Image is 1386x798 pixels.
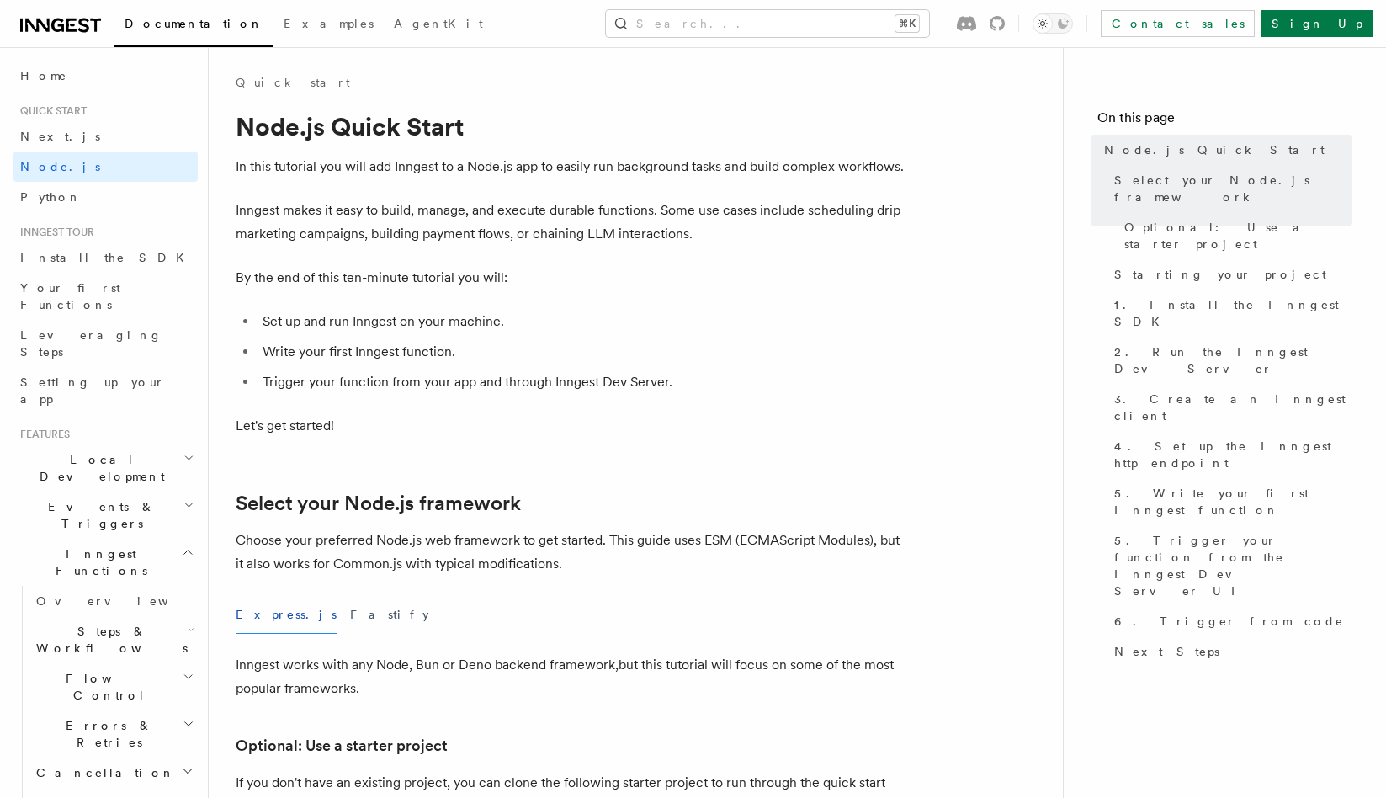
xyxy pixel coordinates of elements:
span: Features [13,428,70,441]
span: Leveraging Steps [20,328,162,359]
a: AgentKit [384,5,493,45]
a: Next.js [13,121,198,152]
a: Node.js [13,152,198,182]
button: Events & Triggers [13,492,198,539]
button: Cancellation [29,758,198,788]
span: 5. Trigger your function from the Inngest Dev Server UI [1114,532,1352,599]
a: Quick start [236,74,350,91]
span: Overview [36,594,210,608]
a: Setting up your app [13,367,198,414]
span: 5. Write your first Inngest function [1114,485,1352,519]
a: Examples [273,5,384,45]
h1: Node.js Quick Start [236,111,909,141]
span: Steps & Workflows [29,623,188,657]
p: Inngest works with any Node, Bun or Deno backend framework,but this tutorial will focus on some o... [236,653,909,700]
span: 3. Create an Inngest client [1114,391,1352,424]
a: 5. Trigger your function from the Inngest Dev Server UI [1107,525,1352,606]
span: Errors & Retries [29,717,183,751]
button: Toggle dark mode [1033,13,1073,34]
button: Steps & Workflows [29,616,198,663]
span: Starting your project [1114,266,1326,283]
li: Set up and run Inngest on your machine. [258,310,909,333]
span: Next.js [20,130,100,143]
span: 6. Trigger from code [1114,613,1344,630]
span: Inngest tour [13,226,94,239]
span: Node.js [20,160,100,173]
a: Optional: Use a starter project [236,734,448,758]
p: Let's get started! [236,414,909,438]
span: Your first Functions [20,281,120,311]
span: Local Development [13,451,183,485]
span: Node.js Quick Start [1104,141,1325,158]
a: Python [13,182,198,212]
button: Errors & Retries [29,710,198,758]
button: Express.js [236,596,337,634]
span: Select your Node.js framework [1114,172,1352,205]
span: Cancellation [29,764,175,781]
span: AgentKit [394,17,483,30]
span: Quick start [13,104,87,118]
p: Choose your preferred Node.js web framework to get started. This guide uses ESM (ECMAScript Modul... [236,529,909,576]
span: Examples [284,17,374,30]
button: Local Development [13,444,198,492]
a: Sign Up [1261,10,1373,37]
li: Trigger your function from your app and through Inngest Dev Server. [258,370,909,394]
span: Home [20,67,67,84]
span: Optional: Use a starter project [1124,219,1352,253]
a: Overview [29,586,198,616]
span: Next Steps [1114,643,1219,660]
span: Setting up your app [20,375,165,406]
span: 4. Set up the Inngest http endpoint [1114,438,1352,471]
a: Next Steps [1107,636,1352,667]
span: Inngest Functions [13,545,182,579]
button: Inngest Functions [13,539,198,586]
p: By the end of this ten-minute tutorial you will: [236,266,909,290]
a: Select your Node.js framework [236,492,521,515]
a: Select your Node.js framework [1107,165,1352,212]
span: Documentation [125,17,263,30]
kbd: ⌘K [895,15,919,32]
a: Contact sales [1101,10,1255,37]
span: 2. Run the Inngest Dev Server [1114,343,1352,377]
h4: On this page [1097,108,1352,135]
a: Home [13,61,198,91]
span: 1. Install the Inngest SDK [1114,296,1352,330]
a: 3. Create an Inngest client [1107,384,1352,431]
p: Inngest makes it easy to build, manage, and execute durable functions. Some use cases include sch... [236,199,909,246]
a: Your first Functions [13,273,198,320]
li: Write your first Inngest function. [258,340,909,364]
a: Optional: Use a starter project [1118,212,1352,259]
span: Flow Control [29,670,183,704]
span: Events & Triggers [13,498,183,532]
a: Starting your project [1107,259,1352,290]
button: Search...⌘K [606,10,929,37]
a: 1. Install the Inngest SDK [1107,290,1352,337]
button: Flow Control [29,663,198,710]
a: 2. Run the Inngest Dev Server [1107,337,1352,384]
a: Node.js Quick Start [1097,135,1352,165]
a: 6. Trigger from code [1107,606,1352,636]
span: Install the SDK [20,251,194,264]
a: 4. Set up the Inngest http endpoint [1107,431,1352,478]
a: Leveraging Steps [13,320,198,367]
a: 5. Write your first Inngest function [1107,478,1352,525]
button: Fastify [350,596,429,634]
a: Documentation [114,5,273,47]
span: Python [20,190,82,204]
a: Install the SDK [13,242,198,273]
p: In this tutorial you will add Inngest to a Node.js app to easily run background tasks and build c... [236,155,909,178]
